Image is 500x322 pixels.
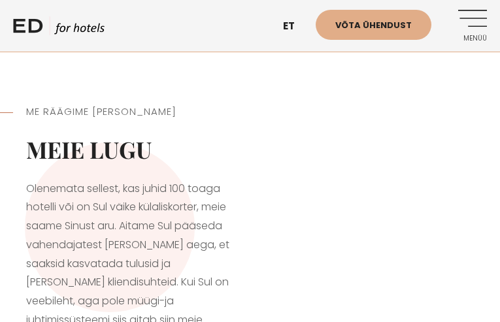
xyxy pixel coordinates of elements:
[26,136,237,163] h2: Meie lugu
[451,10,487,46] a: Menüü
[13,16,105,36] a: ED HOTELS
[276,13,316,39] a: et
[26,105,237,120] h5: ME RÄÄGIME [PERSON_NAME]
[316,10,431,40] a: Võta ühendust
[451,35,487,42] span: Menüü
